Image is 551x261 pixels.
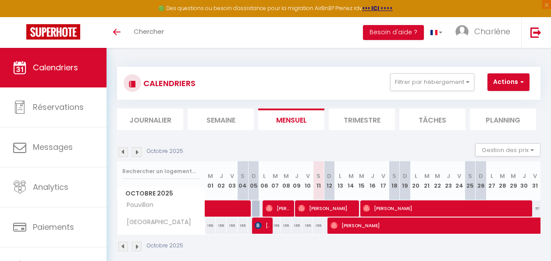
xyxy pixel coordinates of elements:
h3: CALENDRIERS [141,73,196,93]
button: Actions [487,73,530,91]
span: Analytics [33,181,68,192]
th: 11 [313,161,324,200]
th: 01 [205,161,216,200]
th: 08 [281,161,291,200]
abbr: J [523,172,526,180]
img: ... [455,25,469,38]
th: 14 [345,161,356,200]
a: Chercher [127,17,171,48]
abbr: J [295,172,299,180]
img: Super Booking [26,24,80,40]
li: Tâches [399,109,466,130]
abbr: M [424,172,430,180]
div: 57 [530,200,540,217]
abbr: D [403,172,407,180]
abbr: J [371,172,374,180]
div: 155 [238,217,249,234]
th: 23 [443,161,454,200]
th: 30 [519,161,530,200]
abbr: L [491,172,493,180]
th: 15 [356,161,367,200]
abbr: V [230,172,234,180]
abbr: D [479,172,483,180]
li: Trimestre [329,109,395,130]
th: 12 [324,161,335,200]
div: 155 [291,217,302,234]
th: 09 [291,161,302,200]
a: >>> ICI <<<< [362,4,393,12]
button: Besoin d'aide ? [363,25,424,40]
span: Charlène [474,26,510,37]
span: Paiements [33,221,74,232]
div: 155 [281,217,291,234]
abbr: S [392,172,396,180]
th: 27 [486,161,497,200]
th: 07 [270,161,281,200]
th: 06 [259,161,270,200]
th: 19 [400,161,411,200]
abbr: V [457,172,461,180]
abbr: M [348,172,354,180]
th: 22 [432,161,443,200]
th: 13 [335,161,346,200]
li: Journalier [117,109,183,130]
div: 155 [270,217,281,234]
abbr: J [220,172,223,180]
li: Planning [470,109,536,130]
abbr: S [241,172,245,180]
a: ... Charlène [449,17,521,48]
abbr: M [511,172,516,180]
abbr: S [468,172,472,180]
th: 26 [476,161,487,200]
div: 155 [313,217,324,234]
abbr: M [435,172,440,180]
span: Chercher [134,27,164,36]
th: 16 [367,161,378,200]
p: Octobre 2025 [147,147,183,156]
th: 02 [216,161,227,200]
input: Rechercher un logement... [122,163,200,179]
li: Semaine [188,109,254,130]
th: 17 [378,161,389,200]
th: 25 [465,161,476,200]
abbr: L [415,172,417,180]
span: Messages [33,141,73,152]
div: 155 [227,217,238,234]
li: Mensuel [258,109,324,130]
abbr: M [273,172,278,180]
th: 28 [497,161,508,200]
span: Calendriers [33,62,78,73]
div: 155 [205,217,216,234]
th: 31 [530,161,540,200]
abbr: V [306,172,310,180]
span: Octobre 2025 [117,187,205,200]
span: [PERSON_NAME] [298,200,356,217]
div: 155 [302,217,313,234]
abbr: M [208,172,213,180]
div: 155 [216,217,227,234]
abbr: L [263,172,266,180]
abbr: M [500,172,505,180]
th: 04 [238,161,249,200]
th: 03 [227,161,238,200]
abbr: D [327,172,331,180]
th: 24 [454,161,465,200]
span: Réservations [33,101,84,112]
abbr: L [339,172,341,180]
span: [PERSON_NAME] [266,200,291,217]
th: 10 [302,161,313,200]
abbr: V [533,172,537,180]
th: 21 [421,161,432,200]
th: 18 [389,161,400,200]
abbr: V [381,172,385,180]
button: Gestion des prix [475,143,540,156]
p: Octobre 2025 [147,242,183,250]
span: [GEOGRAPHIC_DATA] [119,217,193,227]
span: Pouvillon [119,200,156,210]
th: 29 [508,161,519,200]
button: Filtrer par hébergement [390,73,474,91]
abbr: M [284,172,289,180]
th: 05 [248,161,259,200]
img: logout [530,27,541,38]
